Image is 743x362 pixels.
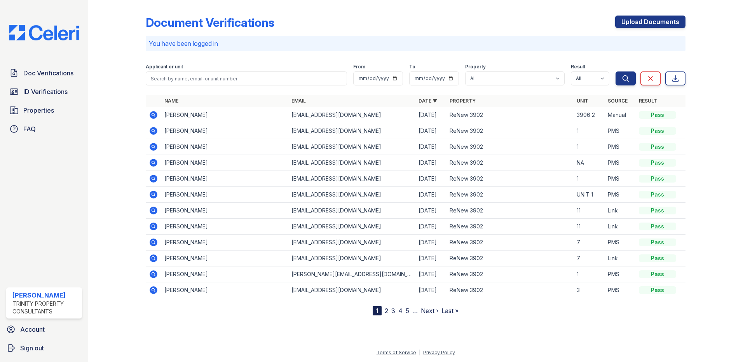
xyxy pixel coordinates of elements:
td: PMS [605,282,636,298]
td: [EMAIL_ADDRESS][DOMAIN_NAME] [288,187,415,203]
td: [EMAIL_ADDRESS][DOMAIN_NAME] [288,155,415,171]
td: [DATE] [415,251,446,266]
td: Link [605,203,636,219]
label: Result [571,64,585,70]
td: 3906 2 [574,107,605,123]
td: [PERSON_NAME] [161,251,288,266]
td: [PERSON_NAME] [161,107,288,123]
span: Properties [23,106,54,115]
td: ReNew 3902 [446,251,574,266]
td: [PERSON_NAME] [161,203,288,219]
a: Email [291,98,306,104]
td: ReNew 3902 [446,155,574,171]
label: To [409,64,415,70]
td: [EMAIL_ADDRESS][DOMAIN_NAME] [288,139,415,155]
td: [PERSON_NAME] [161,219,288,235]
a: Last » [441,307,459,315]
div: Pass [639,143,676,151]
a: Name [164,98,178,104]
td: [EMAIL_ADDRESS][DOMAIN_NAME] [288,123,415,139]
label: From [353,64,365,70]
img: CE_Logo_Blue-a8612792a0a2168367f1c8372b55b34899dd931a85d93a1a3d3e32e68fde9ad4.png [3,25,85,40]
td: [DATE] [415,139,446,155]
span: FAQ [23,124,36,134]
div: Pass [639,223,676,230]
div: [PERSON_NAME] [12,291,79,300]
td: [DATE] [415,171,446,187]
a: Sign out [3,340,85,356]
td: ReNew 3902 [446,266,574,282]
td: [EMAIL_ADDRESS][DOMAIN_NAME] [288,219,415,235]
td: [PERSON_NAME] [161,282,288,298]
td: ReNew 3902 [446,139,574,155]
td: [PERSON_NAME] [161,155,288,171]
a: 4 [398,307,403,315]
td: [EMAIL_ADDRESS][DOMAIN_NAME] [288,235,415,251]
div: Pass [639,270,676,278]
div: Pass [639,286,676,294]
td: PMS [605,123,636,139]
div: Pass [639,111,676,119]
td: 7 [574,251,605,266]
td: [PERSON_NAME] [161,187,288,203]
a: Unit [577,98,588,104]
td: ReNew 3902 [446,123,574,139]
a: Doc Verifications [6,65,82,81]
td: ReNew 3902 [446,187,574,203]
td: PMS [605,171,636,187]
td: [DATE] [415,107,446,123]
td: [PERSON_NAME] [161,123,288,139]
td: 7 [574,235,605,251]
span: ID Verifications [23,87,68,96]
td: 1 [574,266,605,282]
a: Terms of Service [377,350,416,355]
td: 11 [574,219,605,235]
td: [DATE] [415,235,446,251]
td: [PERSON_NAME] [161,235,288,251]
td: PMS [605,139,636,155]
td: 1 [574,123,605,139]
td: ReNew 3902 [446,235,574,251]
td: [DATE] [415,187,446,203]
td: PMS [605,235,636,251]
span: Sign out [20,343,44,353]
td: [PERSON_NAME][EMAIL_ADDRESS][DOMAIN_NAME] [288,266,415,282]
td: ReNew 3902 [446,107,574,123]
div: Pass [639,175,676,183]
td: [DATE] [415,155,446,171]
span: Account [20,325,45,334]
td: 1 [574,171,605,187]
a: Account [3,322,85,337]
td: [PERSON_NAME] [161,266,288,282]
a: Source [608,98,628,104]
label: Applicant or unit [146,64,183,70]
td: [DATE] [415,219,446,235]
div: Document Verifications [146,16,274,30]
div: Pass [639,238,676,246]
td: ReNew 3902 [446,219,574,235]
td: Link [605,219,636,235]
td: Link [605,251,636,266]
td: UNIT 1 [574,187,605,203]
td: [DATE] [415,203,446,219]
a: 5 [406,307,409,315]
td: [DATE] [415,282,446,298]
td: PMS [605,187,636,203]
div: | [419,350,420,355]
td: ReNew 3902 [446,203,574,219]
td: NA [574,155,605,171]
td: 3 [574,282,605,298]
a: Privacy Policy [423,350,455,355]
a: Next › [421,307,438,315]
td: [PERSON_NAME] [161,139,288,155]
td: [EMAIL_ADDRESS][DOMAIN_NAME] [288,251,415,266]
a: Upload Documents [615,16,685,28]
a: 2 [385,307,388,315]
div: Trinity Property Consultants [12,300,79,315]
label: Property [465,64,486,70]
span: Doc Verifications [23,68,73,78]
td: [DATE] [415,123,446,139]
a: ID Verifications [6,84,82,99]
div: 1 [373,306,382,315]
